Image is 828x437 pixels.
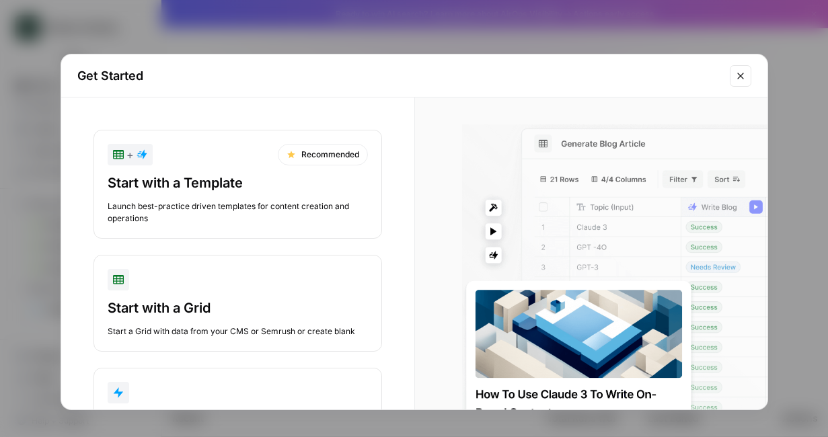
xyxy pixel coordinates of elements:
[730,65,751,87] button: Close modal
[108,173,368,192] div: Start with a Template
[278,144,368,165] div: Recommended
[108,299,368,317] div: Start with a Grid
[93,130,382,239] button: +RecommendedStart with a TemplateLaunch best-practice driven templates for content creation and o...
[77,67,722,85] h2: Get Started
[108,325,368,337] div: Start a Grid with data from your CMS or Semrush or create blank
[93,255,382,352] button: Start with a GridStart a Grid with data from your CMS or Semrush or create blank
[113,147,147,163] div: +
[108,200,368,225] div: Launch best-practice driven templates for content creation and operations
